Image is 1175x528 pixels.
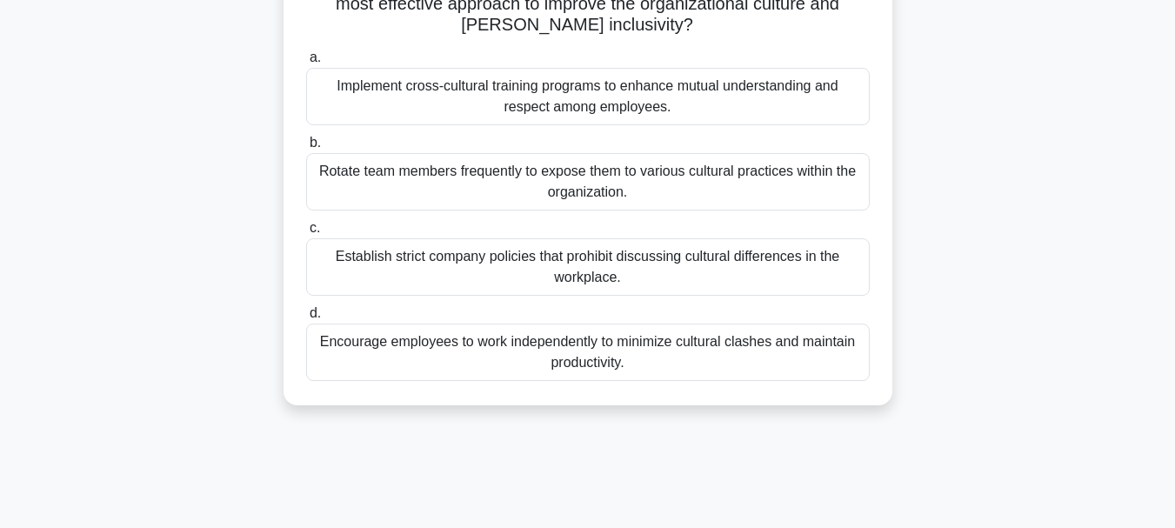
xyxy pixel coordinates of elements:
[306,238,870,296] div: Establish strict company policies that prohibit discussing cultural differences in the workplace.
[306,68,870,125] div: Implement cross-cultural training programs to enhance mutual understanding and respect among empl...
[310,305,321,320] span: d.
[310,135,321,150] span: b.
[306,324,870,381] div: Encourage employees to work independently to minimize cultural clashes and maintain productivity.
[310,50,321,64] span: a.
[310,220,320,235] span: c.
[306,153,870,211] div: Rotate team members frequently to expose them to various cultural practices within the organization.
